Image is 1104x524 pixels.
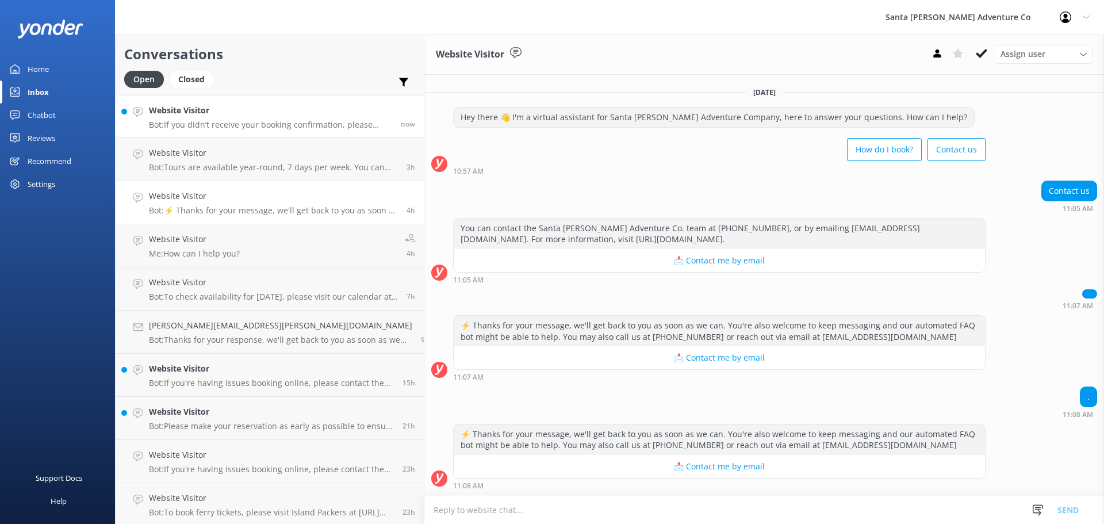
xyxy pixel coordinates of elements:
p: Bot: If you're having issues booking online, please contact the Santa [PERSON_NAME] Adventure Co.... [149,464,394,475]
div: ⚡ Thanks for your message, we'll get back to you as soon as we can. You're also welcome to keep m... [454,316,985,346]
span: Sep 12 2025 03:52pm (UTC -07:00) America/Tijuana [402,464,415,474]
h4: Website Visitor [149,276,398,289]
div: Sep 13 2025 11:05am (UTC -07:00) America/Tijuana [453,276,986,284]
span: Assign user [1000,48,1045,60]
h2: Conversations [124,43,415,65]
span: Sep 13 2025 10:26am (UTC -07:00) America/Tijuana [407,248,415,258]
button: 📩 Contact me by email [454,455,985,478]
a: Open [124,72,170,85]
a: Website VisitorBot:If you're having issues booking online, please contact the Santa [PERSON_NAME]... [116,354,424,397]
h4: Website Visitor [149,104,392,117]
div: Sep 13 2025 11:08am (UTC -07:00) America/Tijuana [453,481,986,489]
a: Website VisitorBot:Tours are available year-round, 7 days per week. You can check availability fo... [116,138,424,181]
strong: 11:05 AM [1063,205,1093,212]
a: Website VisitorMe:How can I help you?4h [116,224,424,267]
span: Sep 13 2025 12:19pm (UTC -07:00) America/Tijuana [407,162,415,172]
div: Sep 13 2025 11:05am (UTC -07:00) America/Tijuana [1041,204,1097,212]
h4: Website Visitor [149,233,240,246]
div: Settings [28,173,55,196]
span: Sep 13 2025 05:29am (UTC -07:00) America/Tijuana [421,335,430,345]
div: Open [124,71,164,88]
span: Sep 12 2025 03:29pm (UTC -07:00) America/Tijuana [402,507,415,517]
p: Bot: To check availability for [DATE], please visit our calendar at [URL][DOMAIN_NAME]. [149,292,398,302]
button: How do I book? [847,138,922,161]
div: Reviews [28,127,55,150]
strong: 11:08 AM [1063,411,1093,418]
button: 📩 Contact me by email [454,346,985,369]
div: ⚡ Thanks for your message, we'll get back to you as soon as we can. You're also welcome to keep m... [454,424,985,455]
div: Sep 13 2025 10:57am (UTC -07:00) America/Tijuana [453,167,986,175]
div: Support Docs [36,466,82,489]
strong: 11:07 AM [453,374,484,381]
div: You can contact the Santa [PERSON_NAME] Adventure Co. team at [PHONE_NUMBER], or by emailing [EMA... [454,219,985,249]
div: Home [28,58,49,81]
a: Website VisitorBot:⚡ Thanks for your message, we'll get back to you as soon as we can. You're als... [116,181,424,224]
span: Sep 13 2025 03:23pm (UTC -07:00) America/Tijuana [401,119,415,129]
span: Sep 12 2025 05:47pm (UTC -07:00) America/Tijuana [402,421,415,431]
a: Website VisitorBot:To check availability for [DATE], please visit our calendar at [URL][DOMAIN_NA... [116,267,424,311]
p: Bot: To book ferry tickets, please visit Island Packers at [URL][DOMAIN_NAME]. [149,507,394,518]
div: . [1080,387,1097,407]
h4: Website Visitor [149,492,394,504]
span: [DATE] [746,87,783,97]
div: Help [51,489,67,512]
a: [PERSON_NAME][EMAIL_ADDRESS][PERSON_NAME][DOMAIN_NAME]Bot:Thanks for your response, we'll get bac... [116,311,424,354]
strong: 11:05 AM [453,277,484,284]
h4: Website Visitor [149,190,398,202]
h4: Website Visitor [149,362,394,375]
strong: 11:07 AM [1063,303,1093,309]
div: Recommend [28,150,71,173]
div: Hey there 👋 I'm a virtual assistant for Santa [PERSON_NAME] Adventure Company, here to answer you... [454,108,974,127]
span: Sep 12 2025 11:42pm (UTC -07:00) America/Tijuana [402,378,415,388]
div: Closed [170,71,213,88]
p: Bot: Please make your reservation as early as possible to ensure your trip date. You can view liv... [149,421,394,431]
h4: Website Visitor [149,147,398,159]
div: Sep 13 2025 11:08am (UTC -07:00) America/Tijuana [1063,410,1097,418]
div: Assign User [995,45,1092,63]
p: Bot: If you didn’t receive your booking confirmation, please email us at [EMAIL_ADDRESS][DOMAIN_N... [149,120,392,130]
h4: Website Visitor [149,449,394,461]
a: Closed [170,72,219,85]
button: 📩 Contact me by email [454,249,985,272]
div: Inbox [28,81,49,104]
p: Bot: Tours are available year-round, 7 days per week. You can check availability for specific dat... [149,162,398,173]
h4: Website Visitor [149,406,394,418]
span: Sep 13 2025 07:59am (UTC -07:00) America/Tijuana [407,292,415,301]
div: Sep 13 2025 11:07am (UTC -07:00) America/Tijuana [453,373,986,381]
strong: 11:08 AM [453,483,484,489]
p: Bot: ⚡ Thanks for your message, we'll get back to you as soon as we can. You're also welcome to k... [149,205,398,216]
a: Website VisitorBot:If you're having issues booking online, please contact the Santa [PERSON_NAME]... [116,440,424,483]
button: Contact us [927,138,986,161]
p: Bot: Thanks for your response, we'll get back to you as soon as we can during opening hours. [149,335,412,345]
strong: 10:57 AM [453,168,484,175]
div: Sep 13 2025 11:07am (UTC -07:00) America/Tijuana [1063,301,1097,309]
p: Bot: If you're having issues booking online, please contact the Santa [PERSON_NAME] Adventure Co.... [149,378,394,388]
div: Chatbot [28,104,56,127]
h3: Website Visitor [436,47,504,62]
a: Website VisitorBot:Please make your reservation as early as possible to ensure your trip date. Yo... [116,397,424,440]
img: yonder-white-logo.png [17,20,83,39]
div: Contact us [1042,181,1097,201]
a: Website VisitorBot:If you didn’t receive your booking confirmation, please email us at [EMAIL_ADD... [116,95,424,138]
h4: [PERSON_NAME][EMAIL_ADDRESS][PERSON_NAME][DOMAIN_NAME] [149,319,412,332]
span: Sep 13 2025 11:08am (UTC -07:00) America/Tijuana [407,205,415,215]
p: Me: How can I help you? [149,248,240,259]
